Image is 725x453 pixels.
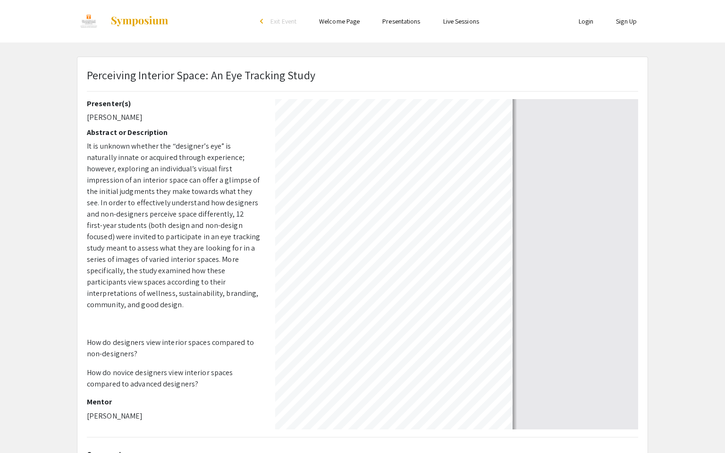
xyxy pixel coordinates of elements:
p: [PERSON_NAME] [87,112,261,123]
p: Perceiving Interior Space: An Eye Tracking Study [87,67,315,84]
h2: Mentor [87,397,261,406]
span: It is unknown whether the “designer’s eye” is naturally innate or acquired through experience; ho... [87,141,261,310]
a: Login [579,17,594,25]
iframe: Chat [7,411,40,446]
span: Exit Event [270,17,296,25]
a: UTK Summer Research Scholars Symposium 2023 [77,9,169,33]
img: Symposium by ForagerOne [110,16,169,27]
p: [PERSON_NAME] [87,411,261,422]
span: How do designers view interior spaces compared to non-designers? [87,337,254,359]
a: Presentations [382,17,420,25]
a: Sign Up [616,17,637,25]
span: How do novice designers view interior spaces compared to advanced designers? [87,368,233,389]
h2: Presenter(s) [87,99,261,108]
a: Welcome Page [319,17,360,25]
img: UTK Summer Research Scholars Symposium 2023 [77,9,101,33]
a: Live Sessions [443,17,479,25]
h2: Abstract or Description [87,128,261,137]
div: arrow_back_ios [260,18,266,24]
